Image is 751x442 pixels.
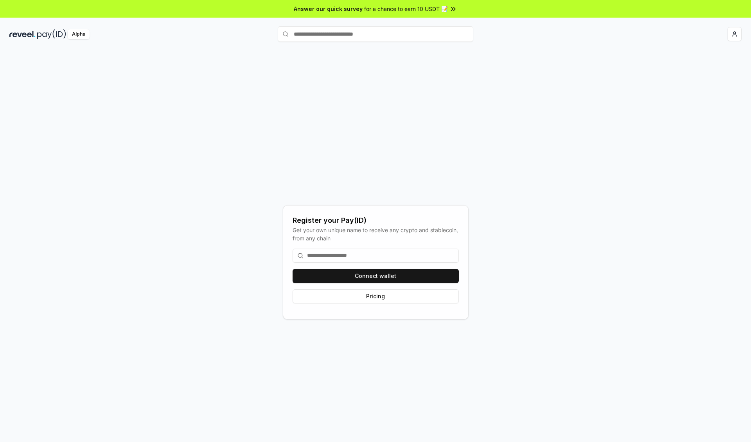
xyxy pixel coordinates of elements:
img: pay_id [37,29,66,39]
div: Register your Pay(ID) [293,215,459,226]
button: Connect wallet [293,269,459,283]
span: for a chance to earn 10 USDT 📝 [364,5,448,13]
button: Pricing [293,289,459,303]
div: Alpha [68,29,90,39]
div: Get your own unique name to receive any crypto and stablecoin, from any chain [293,226,459,242]
span: Answer our quick survey [294,5,363,13]
img: reveel_dark [9,29,36,39]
